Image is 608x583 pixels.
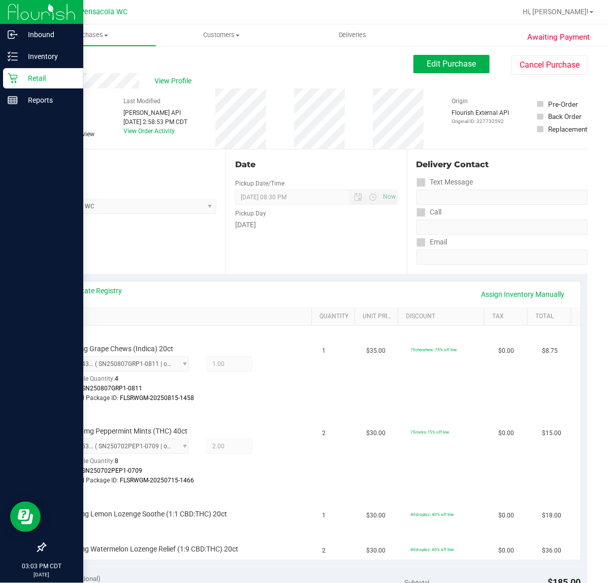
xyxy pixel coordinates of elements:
[410,347,457,352] span: 75chocchew: 75% off line
[523,8,589,16] span: Hi, [PERSON_NAME]!
[115,457,119,465] span: 8
[10,502,41,532] iframe: Resource center
[5,562,79,571] p: 03:03 PM CDT
[325,30,380,40] span: Deliveries
[63,394,119,402] span: Original Package ID:
[63,544,239,554] span: SW 5mg Watermelon Lozenge Relief (1:9 CBD:THC) 20ct
[413,55,490,73] button: Edit Purchase
[542,428,562,438] span: $15.00
[549,124,588,134] div: Replacement
[366,546,386,556] span: $30.00
[235,209,266,218] label: Pickup Day
[498,428,514,438] span: $0.00
[60,313,308,321] a: SKU
[156,30,287,40] span: Customers
[63,426,188,436] span: HT 2.5mg Peppermint Mints (THC) 40ct
[287,24,419,46] a: Deliveries
[366,428,386,438] span: $30.00
[154,76,195,86] span: View Profile
[82,467,143,474] span: SN250702PEP1-0709
[63,344,174,354] span: HT 5mg Grape Chews (Indica) 20ct
[24,30,156,40] span: Purchases
[8,95,18,105] inline-svg: Reports
[323,428,326,438] span: 2
[235,220,397,230] div: [DATE]
[452,108,509,125] div: Flourish External API
[417,175,473,190] label: Text Message
[417,235,447,250] label: Email
[366,511,386,520] span: $30.00
[63,372,196,391] div: Available Quantity:
[542,346,558,356] span: $8.75
[123,128,175,135] a: View Order Activity
[156,24,287,46] a: Customers
[417,159,588,171] div: Delivery Contact
[406,313,481,321] a: Discount
[235,179,284,188] label: Pickup Date/Time
[452,117,509,125] p: Original ID: 327732592
[498,346,514,356] span: $0.00
[120,477,195,484] span: FLSRWGM-20250715-1466
[542,511,562,520] span: $18.00
[61,286,122,296] a: View State Registry
[417,190,588,205] input: Format: (999) 999-9999
[63,477,119,484] span: Original Package ID:
[18,28,79,41] p: Inbound
[18,72,79,84] p: Retail
[475,286,571,303] a: Assign Inventory Manually
[427,59,476,69] span: Edit Purchase
[536,313,567,321] a: Total
[363,313,394,321] a: Unit Price
[511,55,588,75] button: Cancel Purchase
[493,313,524,321] a: Tax
[452,97,468,106] label: Origin
[120,394,195,402] span: FLSRWGM-20250815-1458
[417,205,442,220] label: Call
[410,512,454,517] span: 40droploz: 40% off line
[542,546,562,556] span: $36.00
[323,546,326,556] span: 2
[82,385,143,392] span: SN250807GRP1-0811
[498,546,514,556] span: $0.00
[366,346,386,356] span: $35.00
[410,429,450,435] span: 75mints: 75% off line
[8,51,18,62] inline-svg: Inventory
[45,159,216,171] div: Location
[549,99,579,109] div: Pre-Order
[323,346,326,356] span: 1
[8,73,18,83] inline-svg: Retail
[8,29,18,40] inline-svg: Inbound
[123,108,187,117] div: [PERSON_NAME] API
[18,50,79,63] p: Inventory
[235,159,397,171] div: Date
[5,571,79,578] p: [DATE]
[24,24,156,46] a: Purchases
[123,117,187,127] div: [DATE] 2:58:53 PM CDT
[123,97,161,106] label: Last Modified
[63,454,196,474] div: Available Quantity:
[323,511,326,520] span: 1
[527,32,590,43] span: Awaiting Payment
[63,509,228,519] span: SW 5mg Lemon Lozenge Soothe (1:1 CBD:THC) 20ct
[498,511,514,520] span: $0.00
[18,94,79,106] p: Reports
[410,547,454,552] span: 40droploz: 40% off line
[80,8,127,16] span: Pensacola WC
[319,313,350,321] a: Quantity
[115,375,119,382] span: 4
[549,111,582,121] div: Back Order
[417,220,588,235] input: Format: (999) 999-9999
